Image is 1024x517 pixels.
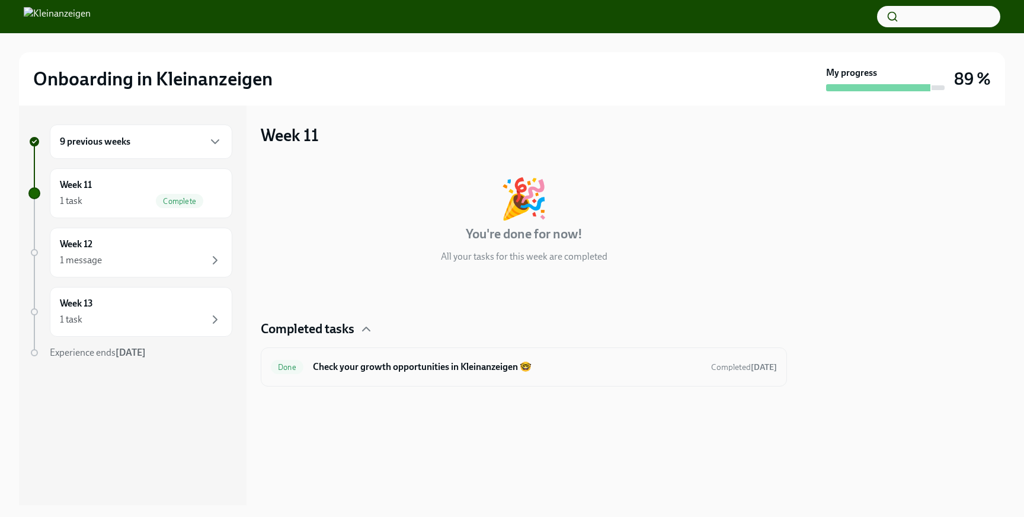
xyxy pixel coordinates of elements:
[28,228,232,277] a: Week 121 message
[261,320,354,338] h4: Completed tasks
[24,7,91,26] img: Kleinanzeigen
[954,68,991,90] h3: 89 %
[60,238,92,251] h6: Week 12
[60,297,93,310] h6: Week 13
[261,125,319,146] h3: Week 11
[50,125,232,159] div: 9 previous weeks
[711,362,777,372] span: Completed
[33,67,273,91] h2: Onboarding in Kleinanzeigen
[60,194,82,208] div: 1 task
[60,254,102,267] div: 1 message
[156,197,203,206] span: Complete
[826,66,877,79] strong: My progress
[28,168,232,218] a: Week 111 taskComplete
[28,287,232,337] a: Week 131 task
[500,179,548,218] div: 🎉
[60,178,92,192] h6: Week 11
[271,363,303,372] span: Done
[751,362,777,372] strong: [DATE]
[313,360,702,374] h6: Check your growth opportunities in Kleinanzeigen 🤓
[261,320,787,338] div: Completed tasks
[441,250,607,263] p: All your tasks for this week are completed
[116,347,146,358] strong: [DATE]
[711,362,777,373] span: September 10th, 2025 10:08
[60,313,82,326] div: 1 task
[50,347,146,358] span: Experience ends
[60,135,130,148] h6: 9 previous weeks
[466,225,583,243] h4: You're done for now!
[271,358,777,376] a: DoneCheck your growth opportunities in Kleinanzeigen 🤓Completed[DATE]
